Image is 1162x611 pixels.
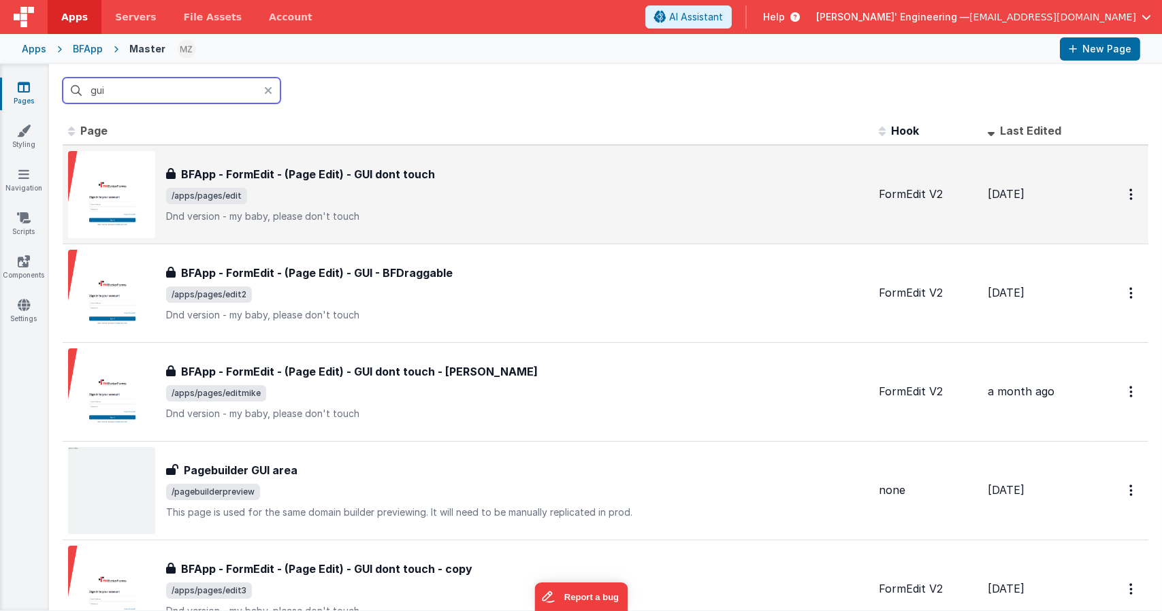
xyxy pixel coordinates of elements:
[879,482,977,498] div: none
[181,363,538,380] h3: BFApp - FormEdit - (Page Edit) - GUI dont touch - [PERSON_NAME]
[166,286,252,303] span: /apps/pages/edit2
[1000,124,1061,137] span: Last Edited
[166,385,266,401] span: /apps/pages/editmike
[1121,180,1143,208] button: Options
[816,10,969,24] span: [PERSON_NAME]' Engineering —
[879,384,977,399] div: FormEdit V2
[988,582,1024,595] span: [DATE]
[763,10,785,24] span: Help
[184,10,242,24] span: File Assets
[891,124,919,137] span: Hook
[1121,279,1143,307] button: Options
[181,561,472,577] h3: BFApp - FormEdit - (Page Edit) - GUI dont touch - copy
[177,39,196,59] img: 095be3719ea6209dc2162ba73c069c80
[988,286,1024,299] span: [DATE]
[166,484,260,500] span: /pagebuilderpreview
[1121,476,1143,504] button: Options
[988,384,1054,398] span: a month ago
[184,462,297,478] h3: Pagebuilder GUI area
[1121,378,1143,406] button: Options
[63,78,280,103] input: Search pages, id's ...
[61,10,88,24] span: Apps
[166,210,868,223] p: Dnd version - my baby, please don't touch
[129,42,165,56] div: Master
[181,166,435,182] h3: BFApp - FormEdit - (Page Edit) - GUI dont touch
[969,10,1136,24] span: [EMAIL_ADDRESS][DOMAIN_NAME]
[166,308,868,322] p: Dnd version - my baby, please don't touch
[879,285,977,301] div: FormEdit V2
[879,581,977,597] div: FormEdit V2
[115,10,156,24] span: Servers
[80,124,108,137] span: Page
[988,187,1024,201] span: [DATE]
[1060,37,1140,61] button: New Page
[166,582,252,599] span: /apps/pages/edit3
[988,483,1024,497] span: [DATE]
[816,10,1151,24] button: [PERSON_NAME]' Engineering — [EMAIL_ADDRESS][DOMAIN_NAME]
[181,265,453,281] h3: BFApp - FormEdit - (Page Edit) - GUI - BFDraggable
[166,506,868,519] p: This page is used for the same domain builder previewing. It will need to be manually replicated ...
[22,42,46,56] div: Apps
[166,407,868,420] p: Dnd version - my baby, please don't touch
[879,186,977,202] div: FormEdit V2
[669,10,723,24] span: AI Assistant
[73,42,103,56] div: BFApp
[645,5,732,29] button: AI Assistant
[1121,575,1143,603] button: Options
[534,582,628,611] iframe: Marker.io feedback button
[166,188,247,204] span: /apps/pages/edit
